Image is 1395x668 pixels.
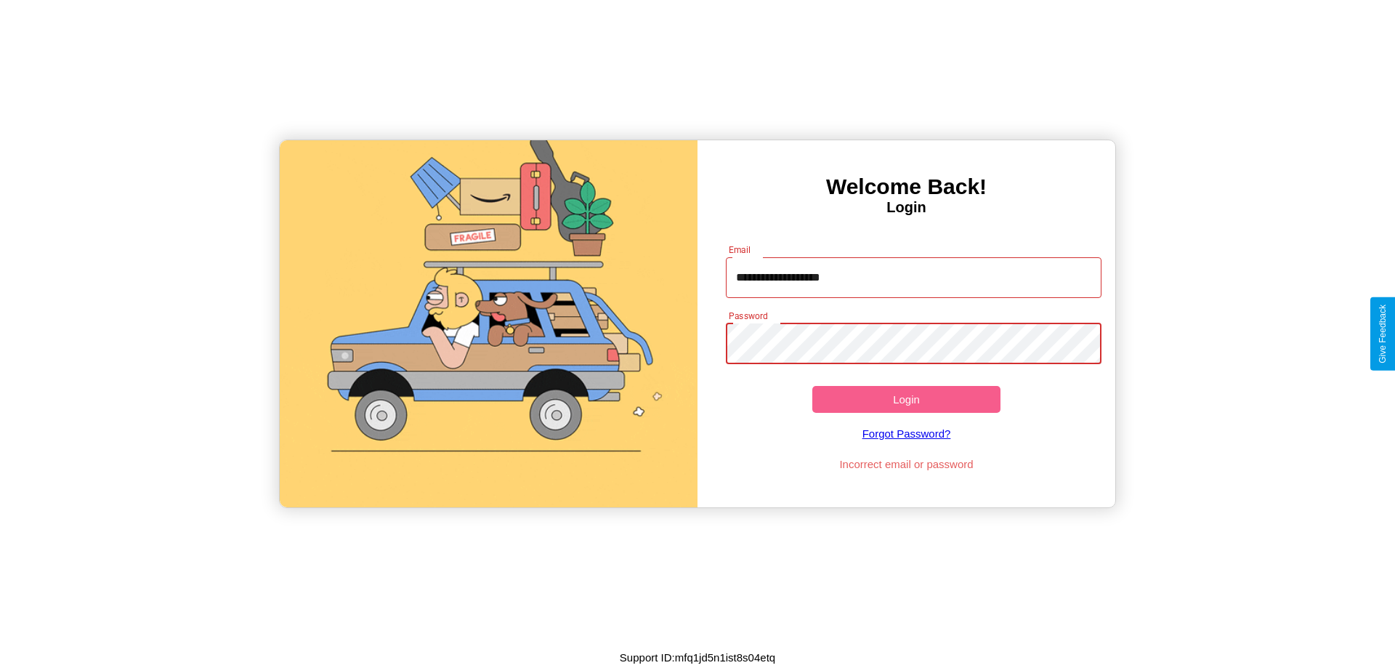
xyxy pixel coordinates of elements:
img: gif [280,140,697,507]
label: Password [729,310,767,322]
h3: Welcome Back! [697,174,1115,199]
p: Incorrect email or password [719,454,1095,474]
div: Give Feedback [1378,305,1388,363]
p: Support ID: mfq1jd5n1ist8s04etq [620,648,775,667]
a: Forgot Password? [719,413,1095,454]
h4: Login [697,199,1115,216]
button: Login [812,386,1000,413]
label: Email [729,244,751,256]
